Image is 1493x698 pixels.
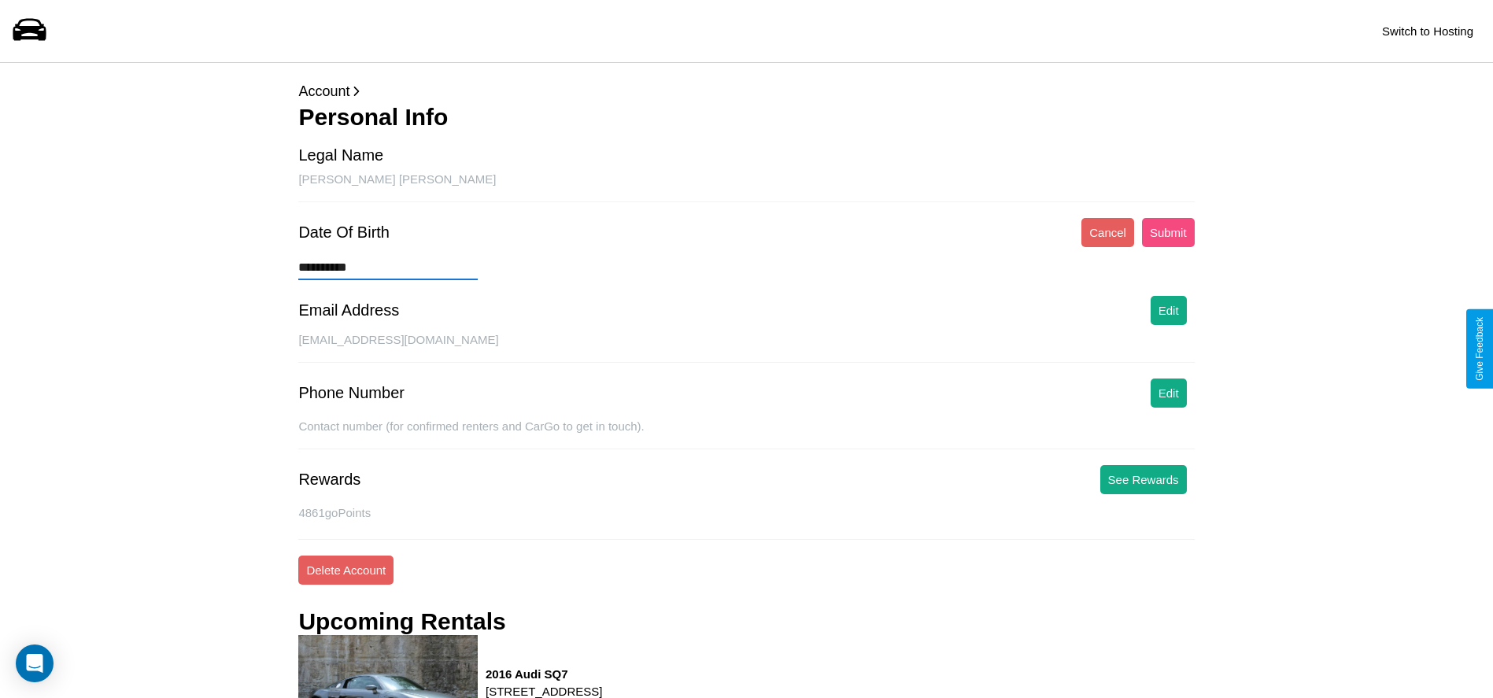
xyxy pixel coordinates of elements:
div: Phone Number [298,384,405,402]
p: 4861 goPoints [298,502,1194,523]
div: [PERSON_NAME] [PERSON_NAME] [298,172,1194,202]
button: Switch to Hosting [1374,17,1481,46]
button: Cancel [1081,218,1134,247]
div: Give Feedback [1474,317,1485,381]
div: [EMAIL_ADDRESS][DOMAIN_NAME] [298,333,1194,363]
button: Edit [1151,296,1187,325]
div: Rewards [298,471,360,489]
div: Contact number (for confirmed renters and CarGo to get in touch). [298,419,1194,449]
div: Date Of Birth [298,223,390,242]
div: Open Intercom Messenger [16,644,54,682]
button: Delete Account [298,556,394,585]
div: Email Address [298,301,399,319]
h3: 2016 Audi SQ7 [486,667,602,681]
p: Account [298,79,1194,104]
h3: Personal Info [298,104,1194,131]
button: Submit [1142,218,1195,247]
div: Legal Name [298,146,383,164]
button: See Rewards [1100,465,1187,494]
button: Edit [1151,379,1187,408]
h3: Upcoming Rentals [298,608,505,635]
